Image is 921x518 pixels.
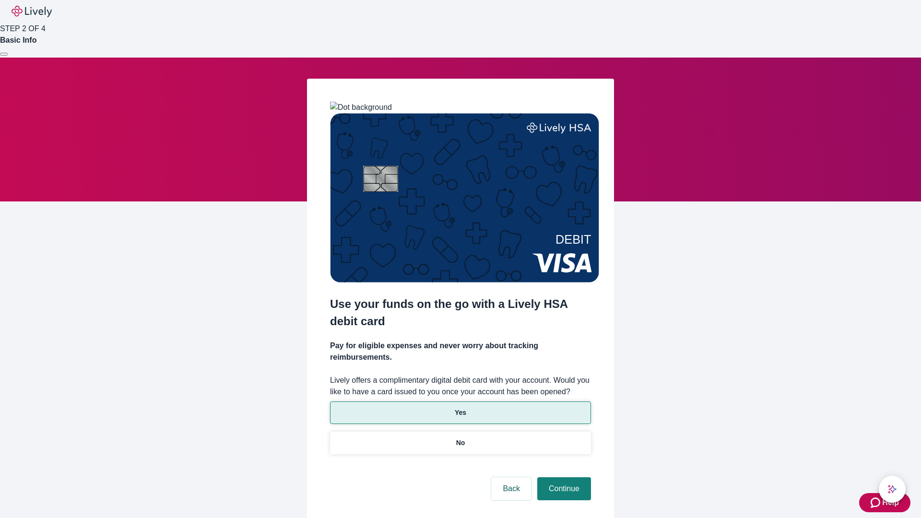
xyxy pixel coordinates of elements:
[330,375,591,398] label: Lively offers a complimentary digital debit card with your account. Would you like to have a card...
[455,408,466,418] p: Yes
[330,102,392,113] img: Dot background
[330,113,599,283] img: Debit card
[12,6,52,17] img: Lively
[882,497,899,508] span: Help
[330,401,591,424] button: Yes
[859,493,910,512] button: Zendesk support iconHelp
[491,477,531,500] button: Back
[871,497,882,508] svg: Zendesk support icon
[330,340,591,363] h4: Pay for eligible expenses and never worry about tracking reimbursements.
[456,438,465,448] p: No
[330,295,591,330] h2: Use your funds on the go with a Lively HSA debit card
[879,476,906,503] button: chat
[537,477,591,500] button: Continue
[330,432,591,454] button: No
[887,484,897,494] svg: Lively AI Assistant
